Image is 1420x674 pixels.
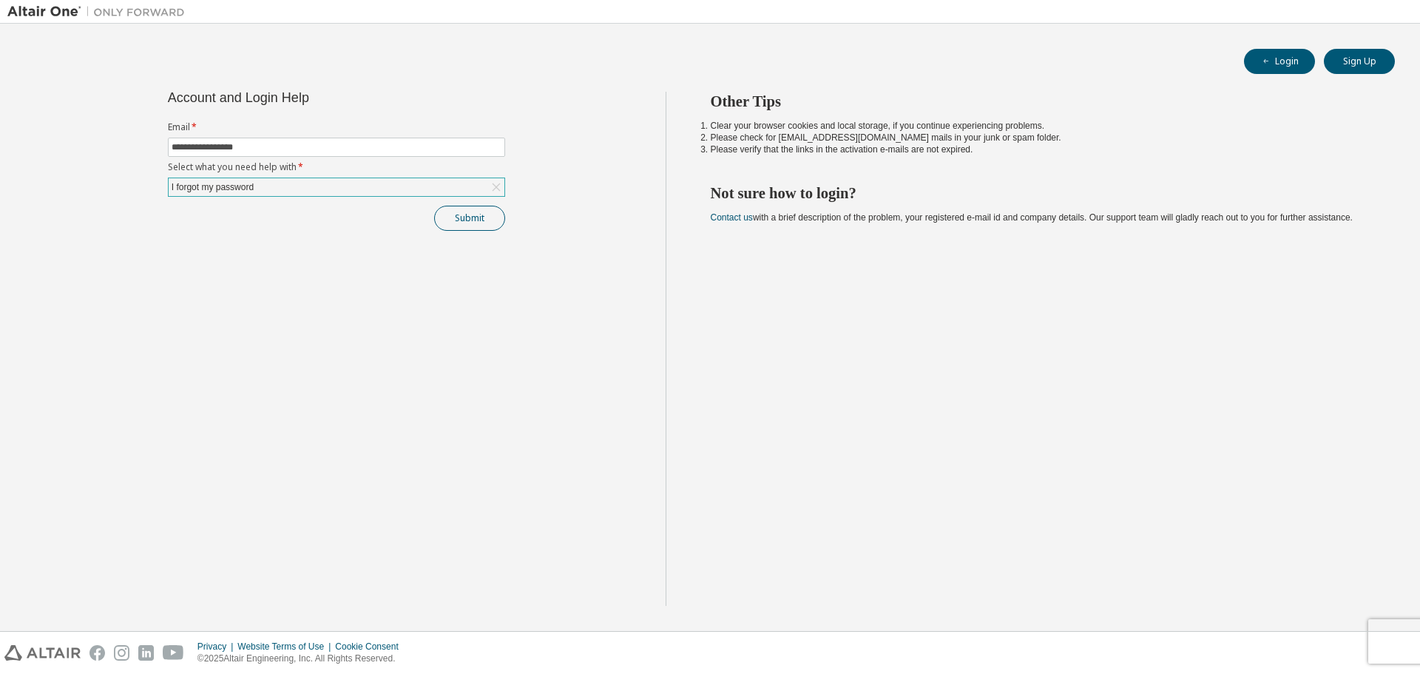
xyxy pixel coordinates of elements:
[163,645,184,661] img: youtube.svg
[1244,49,1315,74] button: Login
[4,645,81,661] img: altair_logo.svg
[169,178,504,196] div: I forgot my password
[197,641,237,653] div: Privacy
[197,653,408,665] p: © 2025 Altair Engineering, Inc. All Rights Reserved.
[168,161,505,173] label: Select what you need help with
[1324,49,1395,74] button: Sign Up
[138,645,154,661] img: linkedin.svg
[168,121,505,133] label: Email
[168,92,438,104] div: Account and Login Help
[7,4,192,19] img: Altair One
[711,132,1369,144] li: Please check for [EMAIL_ADDRESS][DOMAIN_NAME] mails in your junk or spam folder.
[711,212,1353,223] span: with a brief description of the problem, your registered e-mail id and company details. Our suppo...
[169,179,256,195] div: I forgot my password
[711,92,1369,111] h2: Other Tips
[434,206,505,231] button: Submit
[711,212,753,223] a: Contact us
[89,645,105,661] img: facebook.svg
[711,183,1369,203] h2: Not sure how to login?
[237,641,335,653] div: Website Terms of Use
[114,645,129,661] img: instagram.svg
[335,641,407,653] div: Cookie Consent
[711,120,1369,132] li: Clear your browser cookies and local storage, if you continue experiencing problems.
[711,144,1369,155] li: Please verify that the links in the activation e-mails are not expired.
